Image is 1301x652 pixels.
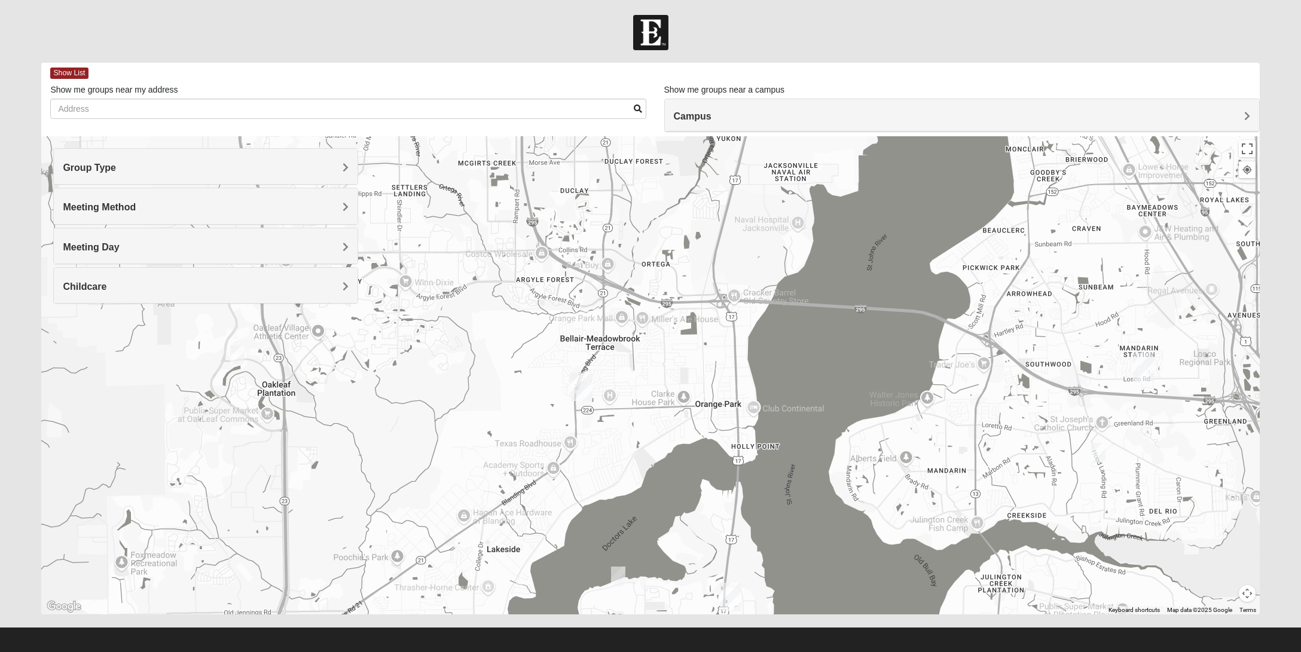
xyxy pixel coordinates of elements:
[50,84,178,96] label: Show me groups near my address
[1239,607,1256,613] a: Terms
[44,599,84,614] img: Google
[1128,348,1159,386] div: Mandarin
[1239,140,1256,157] button: Toggle fullscreen view
[54,149,357,184] div: Group Type
[63,281,106,292] span: Childcare
[54,228,357,264] div: Meeting Day
[1239,585,1256,602] button: Map camera controls
[633,15,668,50] img: Church of Eleven22 Logo
[606,562,630,591] div: 1825 Mixed Suggs 32068
[1108,606,1160,614] button: Keyboard shortcuts
[63,242,119,252] span: Meeting Day
[1167,607,1232,613] span: Map data ©2025 Google
[63,202,136,212] span: Meeting Method
[54,268,357,303] div: Childcare
[674,111,711,121] span: Campus
[564,369,588,398] div: 1825 Women Hearons
[50,68,88,79] span: Show List
[1239,161,1256,178] button: Your Location
[50,99,646,119] input: Address
[664,84,785,96] label: Show me groups near a campus
[54,188,357,224] div: Meeting Method
[44,599,84,614] a: Open this area in Google Maps (opens a new window)
[63,163,116,173] span: Group Type
[225,341,249,370] div: 1825 Mens Potrawski 32065
[1086,438,1110,467] div: 1825 Mixed Fletcher 32258
[715,578,746,616] div: Fleming Island
[566,368,597,406] div: Orange Park
[665,99,1259,131] div: Campus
